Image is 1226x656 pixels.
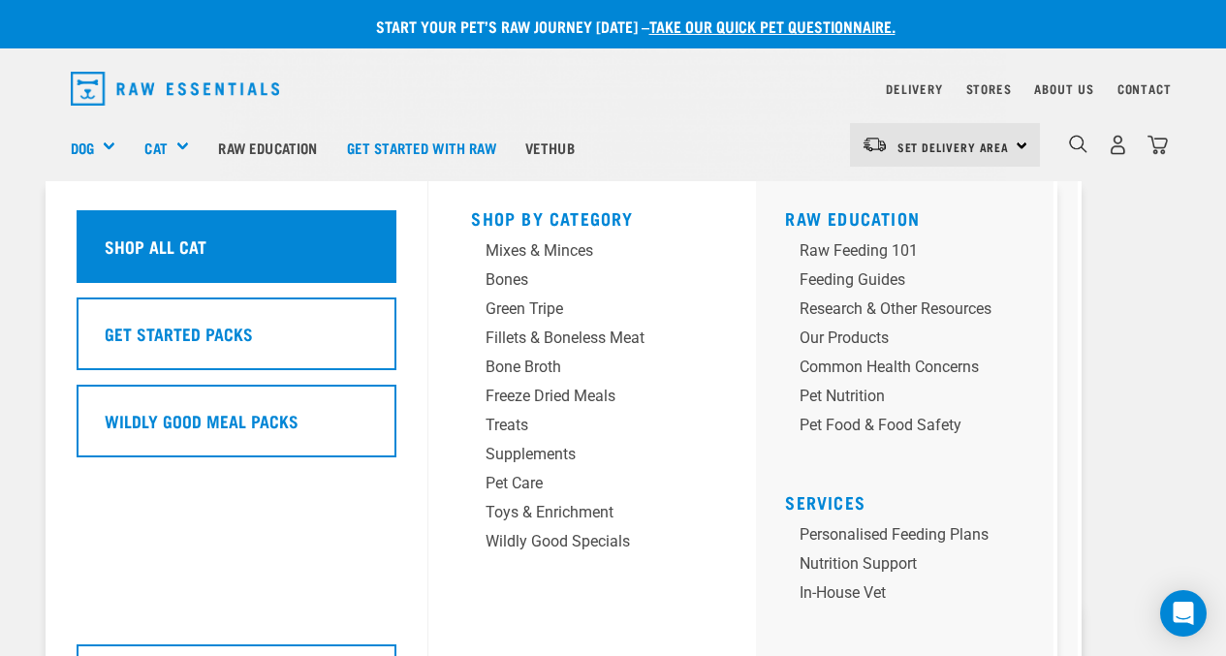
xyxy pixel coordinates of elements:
a: Freeze Dried Meals [471,385,713,414]
a: Raw Education [785,213,920,223]
a: Our Products [785,327,1038,356]
div: Green Tripe [486,297,667,321]
nav: dropdown navigation [55,64,1172,113]
a: Stores [966,85,1012,92]
a: Treats [471,414,713,443]
a: Nutrition Support [785,552,1038,581]
a: Get started with Raw [332,109,511,186]
a: Dog [71,137,94,159]
div: Fillets & Boneless Meat [486,327,667,350]
div: Freeze Dried Meals [486,385,667,408]
div: Pet Food & Food Safety [800,414,991,437]
div: Research & Other Resources [800,297,991,321]
div: Treats [486,414,667,437]
a: Green Tripe [471,297,713,327]
a: Feeding Guides [785,268,1038,297]
a: Contact [1117,85,1172,92]
a: Shop All Cat [77,210,396,297]
span: Set Delivery Area [897,143,1010,150]
img: van-moving.png [862,136,888,153]
h5: Wildly Good Meal Packs [105,408,299,433]
div: Open Intercom Messenger [1160,590,1207,637]
a: Toys & Enrichment [471,501,713,530]
h5: Shop By Category [471,208,713,224]
a: Pet Nutrition [785,385,1038,414]
div: Bones [486,268,667,292]
div: Feeding Guides [800,268,991,292]
div: Pet Care [486,472,667,495]
a: Pet Care [471,472,713,501]
a: About Us [1034,85,1093,92]
a: Supplements [471,443,713,472]
a: Mixes & Minces [471,239,713,268]
a: Delivery [886,85,942,92]
a: Bones [471,268,713,297]
a: Pet Food & Food Safety [785,414,1038,443]
a: Bone Broth [471,356,713,385]
a: Personalised Feeding Plans [785,523,1038,552]
h5: Shop All Cat [105,234,206,259]
div: Supplements [486,443,667,466]
a: Raw Feeding 101 [785,239,1038,268]
a: Raw Education [204,109,331,186]
a: Fillets & Boneless Meat [471,327,713,356]
a: Wildly Good Meal Packs [77,385,396,472]
a: In-house vet [785,581,1038,610]
h5: Get Started Packs [105,321,253,346]
div: Pet Nutrition [800,385,991,408]
a: Common Health Concerns [785,356,1038,385]
div: Our Products [800,327,991,350]
a: take our quick pet questionnaire. [649,21,896,30]
img: home-icon@2x.png [1147,135,1168,155]
a: Vethub [511,109,589,186]
div: Wildly Good Specials [486,530,667,553]
div: Mixes & Minces [486,239,667,263]
img: user.png [1108,135,1128,155]
div: Toys & Enrichment [486,501,667,524]
a: Wildly Good Specials [471,530,713,559]
img: Raw Essentials Logo [71,72,280,106]
div: Common Health Concerns [800,356,991,379]
img: home-icon-1@2x.png [1069,135,1087,153]
h5: Services [785,492,1038,508]
a: Cat [144,137,167,159]
div: Raw Feeding 101 [800,239,991,263]
div: Bone Broth [486,356,667,379]
a: Research & Other Resources [785,297,1038,327]
a: Get Started Packs [77,297,396,385]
